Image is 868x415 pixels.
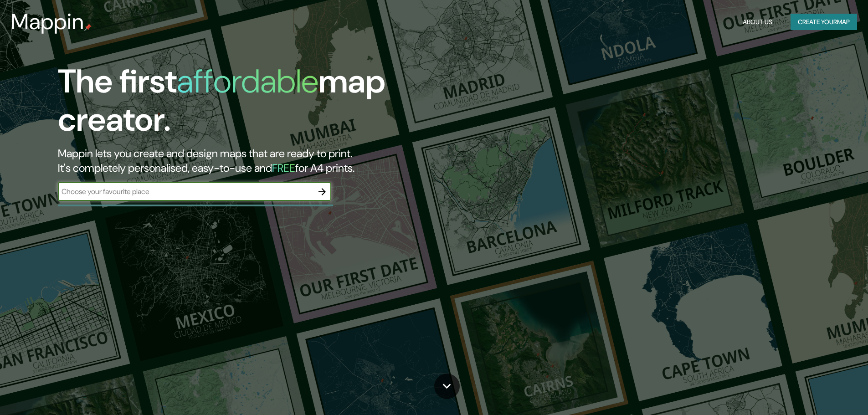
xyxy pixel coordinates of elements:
[58,186,313,197] input: Choose your favourite place
[177,60,318,102] h1: affordable
[84,24,92,31] img: mappin-pin
[58,62,492,146] h1: The first map creator.
[58,146,492,175] h2: Mappin lets you create and design maps that are ready to print. It's completely personalised, eas...
[272,161,295,175] h5: FREE
[11,9,84,35] h3: Mappin
[791,14,857,31] button: Create yourmap
[739,14,776,31] button: About Us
